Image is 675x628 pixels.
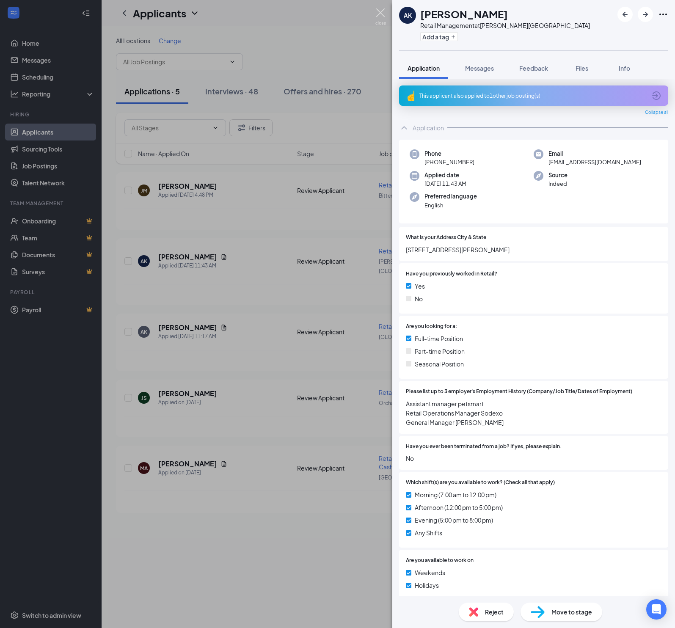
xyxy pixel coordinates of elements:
span: Yes [415,281,425,291]
div: Retail Management at [PERSON_NAME][GEOGRAPHIC_DATA] [420,21,590,30]
button: ArrowRight [638,7,653,22]
button: PlusAdd a tag [420,32,458,41]
svg: ArrowLeftNew [620,9,630,19]
span: Afternoon (12:00 pm to 5:00 pm) [415,503,503,512]
span: Collapse all [645,109,668,116]
span: Email [548,149,641,158]
span: Application [408,64,440,72]
span: No [406,454,661,463]
span: Assistant manager petsmart Retail Operations Manager Sodexo General Manager [PERSON_NAME] [406,399,661,427]
span: Morning (7:00 am to 12:00 pm) [415,490,496,499]
span: Files [576,64,588,72]
span: Indeed [548,179,568,188]
span: Weekends [415,568,445,577]
span: [DATE] 11:43 AM [424,179,466,188]
span: Are you looking for a: [406,322,457,331]
span: [STREET_ADDRESS][PERSON_NAME] [406,245,661,254]
span: Have you previously worked in Retail? [406,270,497,278]
span: Source [548,171,568,179]
span: Phone [424,149,474,158]
svg: ArrowRight [640,9,650,19]
button: ArrowLeftNew [617,7,633,22]
span: Holidays [415,581,439,590]
span: Are you available to work on [406,556,474,565]
span: Feedback [519,64,548,72]
svg: Plus [451,34,456,39]
span: Please list up to 3 employer's Employment History (Company/Job Title/Dates of Employment) [406,388,632,396]
div: This applicant also applied to 1 other job posting(s) [419,92,646,99]
div: Open Intercom Messenger [646,599,667,620]
svg: Ellipses [658,9,668,19]
svg: ArrowCircle [651,91,661,101]
div: AK [404,11,412,19]
span: [EMAIL_ADDRESS][DOMAIN_NAME] [548,158,641,166]
h1: [PERSON_NAME] [420,7,508,21]
span: Part-time Position [415,347,465,356]
span: No [415,294,423,303]
span: Seasonal Position [415,359,464,369]
span: What is your Address City & State [406,234,486,242]
span: Move to stage [551,607,592,617]
span: Info [619,64,630,72]
span: [PHONE_NUMBER] [424,158,474,166]
span: Full-time Position [415,334,463,343]
span: Which shift(s) are you available to work? (Check all that apply) [406,479,555,487]
svg: ChevronUp [399,123,409,133]
span: Any Shifts [415,528,442,537]
span: Applied date [424,171,466,179]
span: Preferred language [424,192,477,201]
span: English [424,201,477,209]
span: Have you ever been terminated from a job? If yes, please explain. [406,443,562,451]
div: Application [413,124,444,132]
span: Messages [465,64,494,72]
span: Reject [485,607,504,617]
span: Evening (5:00 pm to 8:00 pm) [415,515,493,525]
